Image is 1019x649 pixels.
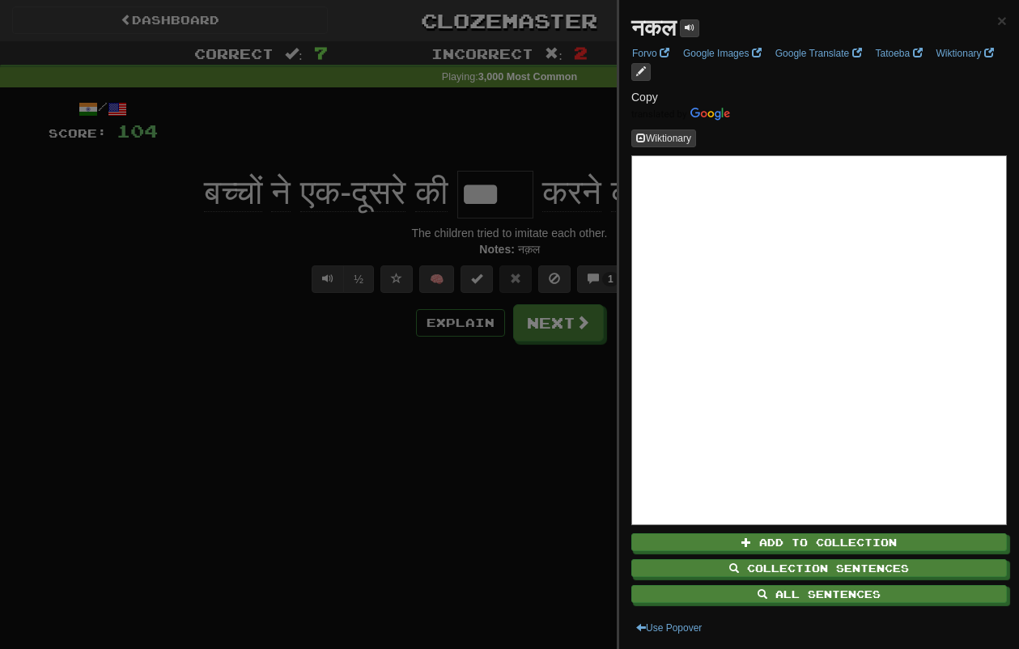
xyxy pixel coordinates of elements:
[631,585,1007,603] button: All Sentences
[631,108,730,121] img: Color short
[627,45,674,62] a: Forvo
[871,45,928,62] a: Tatoeba
[631,533,1007,551] button: Add to Collection
[631,91,658,104] span: Copy
[631,15,676,40] strong: नकल
[678,45,766,62] a: Google Images
[771,45,867,62] a: Google Translate
[631,63,651,81] button: edit links
[631,559,1007,577] button: Collection Sentences
[932,45,999,62] a: Wiktionary
[631,619,707,637] button: Use Popover
[997,12,1007,29] button: Close
[631,129,696,147] button: Wiktionary
[997,11,1007,30] span: ×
